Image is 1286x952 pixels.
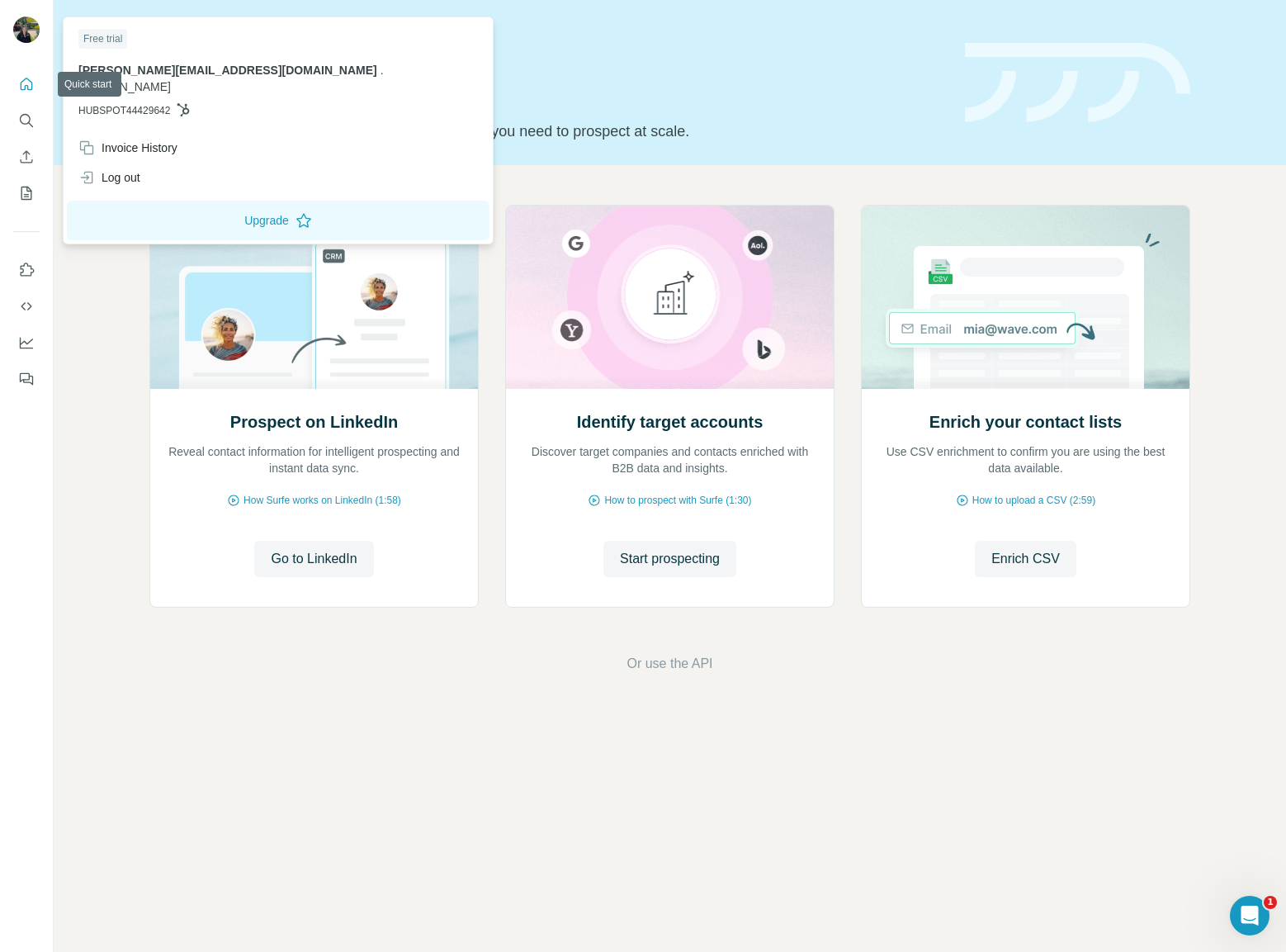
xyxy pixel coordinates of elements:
div: Free trial [78,29,127,49]
span: [DOMAIN_NAME] [78,80,171,93]
button: Enrich CSV [13,142,40,172]
button: Search [13,106,40,135]
div: Log out [78,169,140,186]
span: How Surfe works on LinkedIn (1:58) [243,493,401,508]
span: Enrich CSV [991,549,1060,569]
span: HUBSPOT44429642 [78,103,170,118]
button: Use Surfe on LinkedIn [13,255,40,285]
button: Enrich CSV [975,541,1076,577]
span: How to prospect with Surfe (1:30) [604,493,751,508]
iframe: Intercom live chat [1230,896,1269,935]
span: 1 [1264,896,1277,909]
div: Invoice History [78,140,177,156]
h2: Prospect on LinkedIn [230,410,398,433]
span: . [381,64,384,77]
h2: Enrich your contact lists [929,410,1122,433]
button: Quick start [13,69,40,99]
button: Start prospecting [603,541,736,577]
button: Upgrade [67,201,489,240]
img: Prospect on LinkedIn [149,206,479,389]
button: Go to LinkedIn [254,541,373,577]
h2: Identify target accounts [577,410,764,433]
p: Reveal contact information for intelligent prospecting and instant data sync. [167,443,461,476]
img: Identify target accounts [505,206,834,389]
span: [PERSON_NAME][EMAIL_ADDRESS][DOMAIN_NAME] [78,64,377,77]
button: My lists [13,178,40,208]
div: Quick start [149,31,945,47]
img: Avatar [13,17,40,43]
p: Pick your starting point and we’ll provide everything you need to prospect at scale. [149,120,945,143]
span: How to upload a CSV (2:59) [972,493,1095,508]
button: Or use the API [626,654,712,674]
h1: Let’s prospect together [149,77,945,110]
span: Go to LinkedIn [271,549,357,569]
button: Use Surfe API [13,291,40,321]
img: banner [965,43,1190,123]
p: Discover target companies and contacts enriched with B2B data and insights. [522,443,817,476]
button: Dashboard [13,328,40,358]
p: Use CSV enrichment to confirm you are using the best data available. [878,443,1173,476]
img: Enrich your contact lists [861,206,1190,389]
button: Feedback [13,364,40,394]
span: Start prospecting [620,549,720,569]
